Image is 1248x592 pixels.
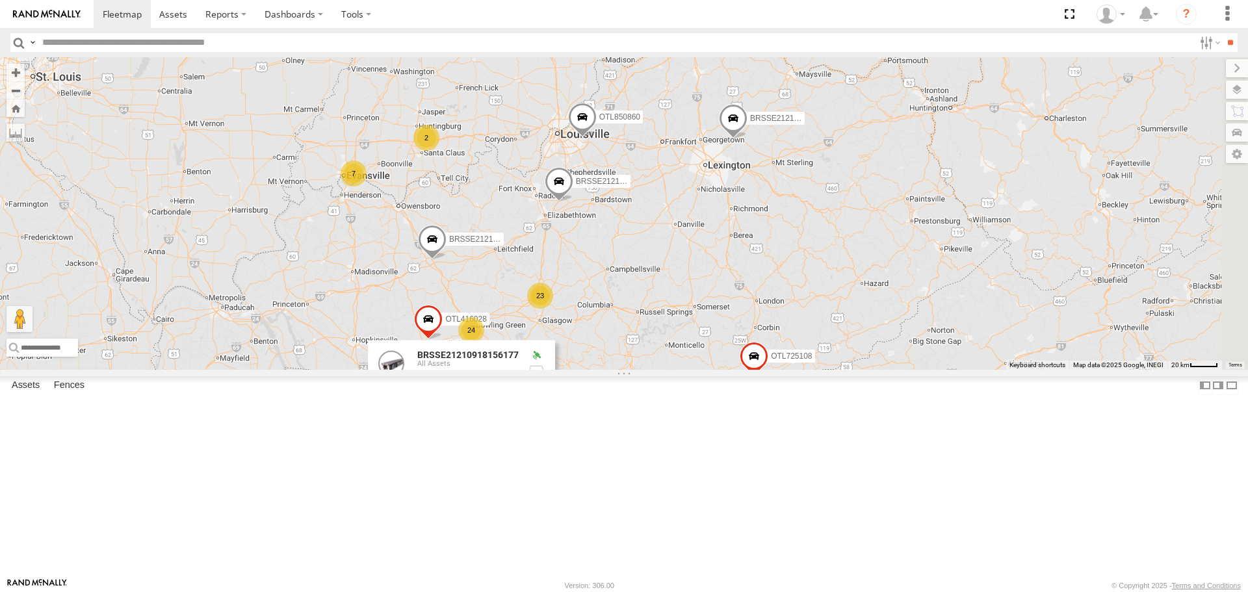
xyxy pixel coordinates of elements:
[1226,145,1248,163] label: Map Settings
[458,317,484,343] div: 24
[527,283,553,309] div: 23
[6,99,25,117] button: Zoom Home
[1225,376,1238,395] label: Hide Summary Table
[1212,376,1225,395] label: Dock Summary Table to the Right
[1073,361,1163,368] span: Map data ©2025 Google, INEGI
[6,306,32,332] button: Drag Pegman onto the map to open Street View
[576,177,663,186] span: BRSSE21210918156178
[27,33,38,52] label: Search Query
[1111,582,1241,589] div: © Copyright 2025 -
[529,365,545,375] div: No battery health information received from this device.
[771,352,812,361] span: OTL725108
[1009,361,1065,370] button: Keyboard shortcuts
[341,161,367,187] div: 7
[529,351,545,361] div: Valid GPS Fix
[750,114,837,123] span: BRSSE21210918156181
[599,112,640,122] span: OTL850860
[1167,361,1222,370] button: Map Scale: 20 km per 40 pixels
[1228,362,1242,367] a: Terms (opens in new tab)
[1199,376,1212,395] label: Dock Summary Table to the Left
[13,10,81,19] img: rand-logo.svg
[6,81,25,99] button: Zoom out
[1092,5,1130,24] div: Sehmedin Golubovic
[378,351,404,377] a: View Asset Details
[5,377,46,395] label: Assets
[417,361,519,368] div: All Assets
[1171,361,1189,368] span: 20 km
[7,579,67,592] a: Visit our Website
[1172,582,1241,589] a: Terms and Conditions
[6,64,25,81] button: Zoom in
[6,123,25,142] label: Measure
[1176,4,1197,25] i: ?
[445,315,486,324] span: OTL416028
[565,582,614,589] div: Version: 306.00
[413,125,439,151] div: 2
[449,235,536,244] span: BRSSE21210918156183
[1195,33,1223,52] label: Search Filter Options
[417,350,519,361] a: BRSSE21210918156177
[47,377,91,395] label: Fences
